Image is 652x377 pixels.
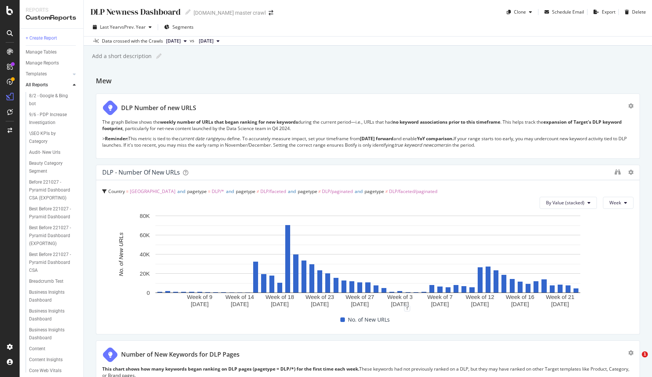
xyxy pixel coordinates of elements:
span: and [288,188,296,195]
span: 2025 Aug. 4th [166,38,181,44]
a: Content [29,345,78,353]
span: = [208,188,211,195]
div: Clone [514,9,526,15]
text: 40K [140,251,150,257]
span: vs Prev. Year [120,24,146,30]
em: current date range [178,135,218,142]
strong: expansion of Target's DLP keyword footprint [102,119,622,132]
strong: no keyword associations prior to this timeframe [393,119,500,125]
button: Clone [504,6,535,18]
iframe: Intercom live chat [626,351,644,369]
button: By Value (stacked) [540,197,597,209]
div: DLP Number of new URLSThe graph Below shows theweekly number of URLs that began ranking for new k... [96,93,640,159]
text: 0 [147,289,150,296]
div: Business Insights Dashboard [29,288,72,304]
button: Export [590,6,615,18]
button: Week [603,197,634,209]
span: = [126,188,129,195]
text: No. of New URLs [118,232,124,276]
div: gear [628,103,634,109]
text: [DATE] [551,301,569,307]
div: Content Insights [29,356,63,364]
em: true keyword newcomers [394,142,447,148]
i: Edit report name [156,54,161,59]
text: Week of 7 [427,294,452,300]
text: [DATE] [391,301,409,307]
div: Before 221027 - Pyramid Dashboard CSA (EXPORTING) [29,178,75,202]
div: Manage Tables [26,48,57,56]
span: No. of New URLs [348,315,390,324]
span: By Value (stacked) [546,199,584,206]
a: \SEO KPIs by Category [29,130,78,146]
span: DLP/faceted/paginated [389,188,437,195]
text: [DATE] [471,301,489,307]
a: Beauty Category Segment [29,159,78,175]
span: Last Year [100,24,120,30]
text: Week of 21 [546,294,575,300]
text: Week of 14 [226,294,254,300]
div: Best Before 221027 - Pyramid Dashboard (EXPORTING) [29,224,75,248]
text: 20K [140,270,150,276]
text: [DATE] [431,301,449,307]
div: Business Insights Dashboard [29,326,72,342]
button: Segments [161,21,197,33]
a: All Reports [26,81,71,89]
i: Edit report name [185,9,191,15]
a: Best Before 221027 - Pyramid Dashboard CSA [29,251,78,274]
div: 9/6 - PDP Increase Investigation [29,111,73,127]
div: DLP Newness Dashboard [90,6,181,18]
span: and [177,188,185,195]
div: Best Before 221027 - Pyramid Dashboard [29,205,74,221]
text: [DATE] [271,301,289,307]
a: Business Insights Dashboard [29,307,78,323]
text: Week of 16 [506,294,534,300]
span: Country [108,188,125,195]
text: Week of 27 [346,294,374,300]
div: Beauty Category Segment [29,159,72,175]
p: The graph Below shows the during the current period—i.e., URLs that had . This helps track the , ... [102,119,634,132]
a: Breadcrumb Test [29,277,78,285]
span: vs [190,37,196,44]
strong: Reminder: [105,135,128,142]
div: Content [29,345,45,353]
span: pagetype [236,188,255,195]
span: [GEOGRAPHIC_DATA] [130,188,175,195]
button: Delete [622,6,646,18]
text: Week of 9 [187,294,212,300]
span: ≠ [318,188,321,195]
div: \SEO KPIs by Category [29,130,71,146]
div: CustomReports [26,14,77,22]
p: > This metric is tied to the you define. To accurately measure impact, set your timeframe from an... [102,135,634,148]
text: Week of 3 [387,294,412,300]
div: Best Before 221027 - Pyramid Dashboard CSA [29,251,74,274]
span: DLP/* [212,188,224,195]
div: DLP - Number of New URLs [102,169,180,176]
div: Number of New Keywords for DLP Pages [121,350,240,359]
a: Business Insights Dashboard [29,326,78,342]
span: 1 [642,351,648,357]
span: Segments [172,24,194,30]
strong: YoY comparison. [417,135,454,142]
a: Business Insights Dashboard [29,288,78,304]
button: Last YearvsPrev. Year [90,21,155,33]
button: [DATE] [196,37,223,46]
div: Breadcrumb Test [29,277,63,285]
div: Reports [26,6,77,14]
div: arrow-right-arrow-left [269,10,273,15]
a: Manage Tables [26,48,78,56]
a: Core Web Vitals [29,367,78,375]
div: binoculars [615,169,621,175]
div: Export [602,9,615,15]
a: Before 221027 - Pyramid Dashboard CSA (EXPORTING) [29,178,78,202]
div: Manage Reports [26,59,59,67]
div: [DOMAIN_NAME] master crawl [194,9,266,17]
span: pagetype [298,188,317,195]
span: 2024 Jul. 31st [199,38,214,44]
div: DLP - Number of New URLsCountry = [GEOGRAPHIC_DATA]andpagetype = DLP/*andpagetype ≠ DLP/facetedan... [96,165,640,334]
svg: A chart. [102,212,634,308]
div: Business Insights Dashboard [29,307,72,323]
span: DLP/faceted [260,188,286,195]
div: gear [628,350,634,356]
button: [DATE] [163,37,190,46]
